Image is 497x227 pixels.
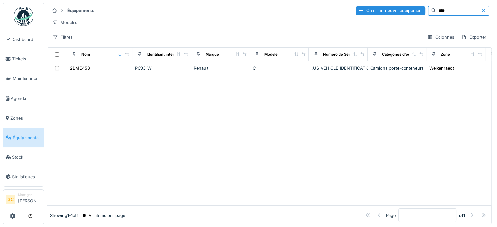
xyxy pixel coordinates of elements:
div: Colonnes [424,32,457,42]
a: Maintenance [3,69,44,89]
div: items per page [81,212,125,219]
a: Stock [3,147,44,167]
div: Welkenraedt [429,65,454,71]
a: Équipements [3,128,44,147]
div: Nom [81,52,90,57]
div: Zone [441,52,450,57]
div: Manager [18,192,41,197]
a: Zones [3,108,44,128]
span: Dashboard [11,36,41,42]
a: Dashboard [3,30,44,49]
div: Identifiant interne [147,52,178,57]
a: Tickets [3,49,44,69]
strong: Équipements [65,8,97,14]
span: Stock [12,154,41,160]
span: Statistiques [12,174,41,180]
div: Camions porte-conteneurs [370,65,424,71]
div: Créer un nouvel équipement [356,6,425,15]
div: Showing 1 - 1 of 1 [50,212,78,219]
div: Numéro de Série [323,52,353,57]
a: GC Manager[PERSON_NAME] [6,192,41,208]
div: Catégories d'équipement [382,52,427,57]
li: [PERSON_NAME] [18,192,41,206]
span: Zones [10,115,41,121]
img: Badge_color-CXgf-gQk.svg [14,7,33,26]
div: C [253,65,306,71]
div: [US_VEHICLE_IDENTIFICATION_NUMBER]-01 [311,65,365,71]
span: Maintenance [13,75,41,82]
div: Exporter [458,32,489,42]
a: Agenda [3,89,44,108]
div: PC03-W [135,65,189,71]
span: Tickets [12,56,41,62]
span: Agenda [11,95,41,102]
div: Modèle [264,52,278,57]
div: Marque [206,52,219,57]
div: 2DME453 [70,65,90,71]
div: Modèles [50,18,80,27]
div: Page [386,212,396,219]
div: Renault [194,65,247,71]
strong: of 1 [459,212,465,219]
a: Statistiques [3,167,44,186]
div: Filtres [50,32,75,42]
li: GC [6,195,15,204]
span: Équipements [13,135,41,141]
